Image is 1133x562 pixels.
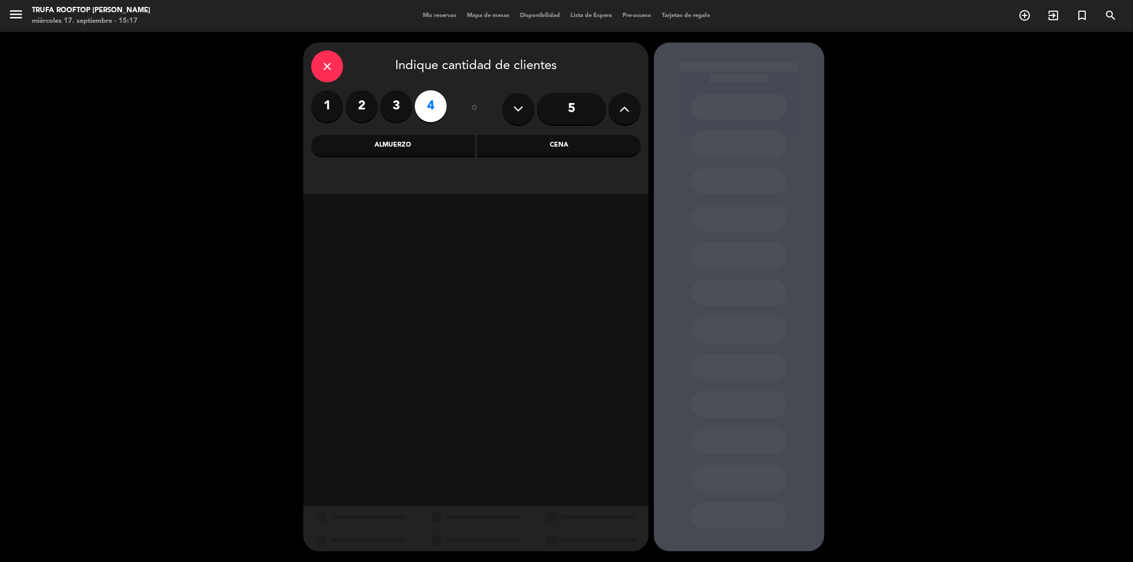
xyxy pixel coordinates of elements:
label: 3 [380,90,412,122]
i: exit_to_app [1047,9,1060,22]
i: close [321,60,334,73]
div: Trufa Rooftop [PERSON_NAME] [32,5,150,16]
label: 4 [415,90,447,122]
button: menu [8,6,24,26]
span: Mis reservas [418,13,462,19]
span: Mapa de mesas [462,13,515,19]
div: Indique cantidad de clientes [311,50,641,82]
label: 2 [346,90,378,122]
i: turned_in_not [1076,9,1088,22]
span: Lista de Espera [565,13,617,19]
div: miércoles 17. septiembre - 15:17 [32,16,150,27]
div: Almuerzo [311,135,475,156]
span: Tarjetas de regalo [657,13,715,19]
div: ó [457,90,492,127]
span: Pre-acceso [617,13,657,19]
span: Disponibilidad [515,13,565,19]
div: Cena [478,135,641,156]
i: search [1104,9,1117,22]
i: menu [8,6,24,22]
label: 1 [311,90,343,122]
i: add_circle_outline [1018,9,1031,22]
